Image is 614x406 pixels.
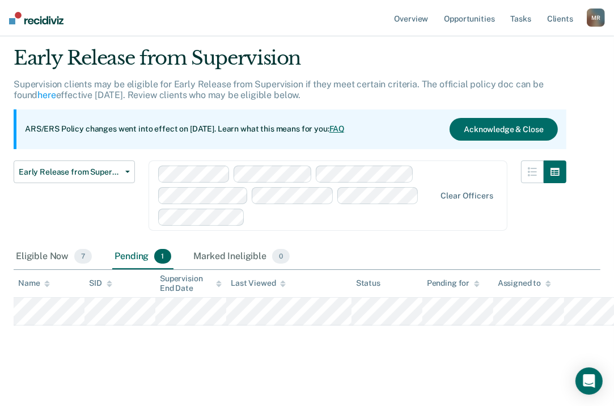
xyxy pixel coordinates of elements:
div: M R [587,9,605,27]
p: Supervision clients may be eligible for Early Release from Supervision if they meet certain crite... [14,79,544,100]
span: 0 [272,249,290,264]
a: FAQ [329,124,345,133]
span: 1 [154,249,171,264]
span: Early Release from Supervision [19,167,121,177]
span: 7 [74,249,92,264]
div: Eligible Now7 [14,244,94,269]
div: Clear officers [441,191,493,201]
a: here [37,90,56,100]
div: Pending1 [112,244,173,269]
p: ARS/ERS Policy changes went into effect on [DATE]. Learn what this means for you: [25,124,345,135]
div: Name [18,278,50,288]
div: Early Release from Supervision [14,46,566,79]
div: SID [89,278,112,288]
div: Open Intercom Messenger [575,367,603,395]
button: Early Release from Supervision [14,160,135,183]
div: Last Viewed [231,278,286,288]
div: Status [356,278,380,288]
div: Assigned to [498,278,551,288]
div: Pending for [427,278,480,288]
img: Recidiviz [9,12,63,24]
button: MR [587,9,605,27]
div: Marked Ineligible0 [192,244,293,269]
div: Supervision End Date [160,274,222,293]
button: Acknowledge & Close [450,118,557,141]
